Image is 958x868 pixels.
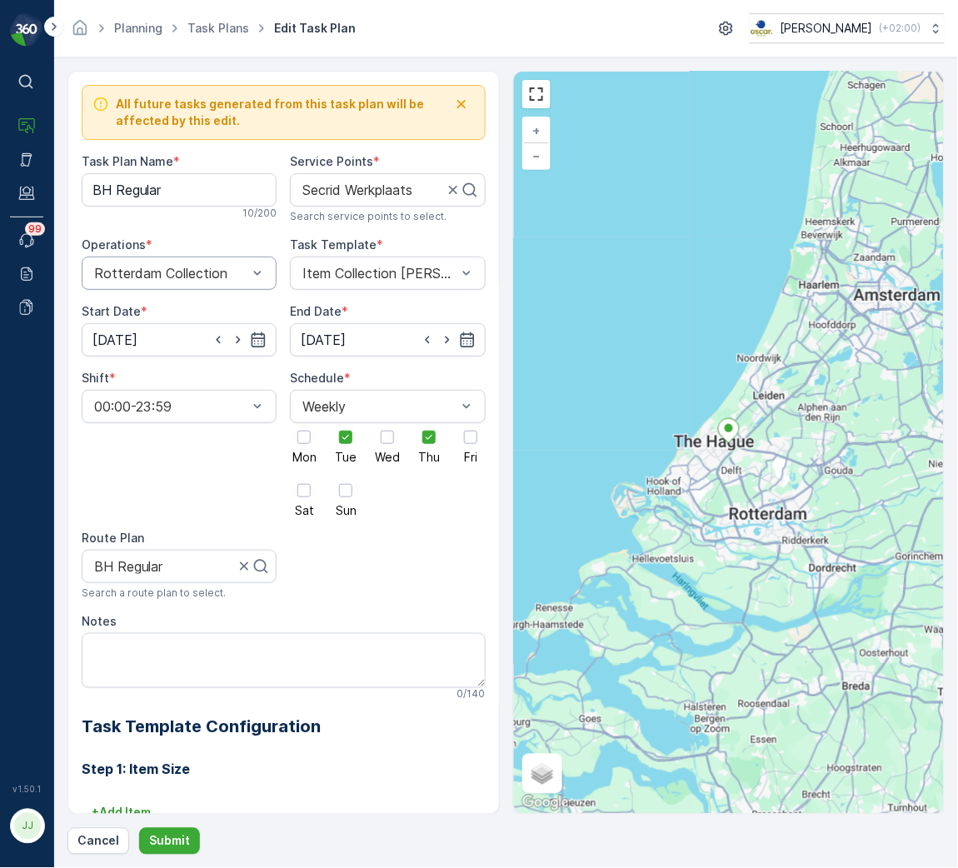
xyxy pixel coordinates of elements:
[524,143,549,168] a: Zoom Out
[71,25,89,39] a: Homepage
[242,207,277,220] p: 10 / 200
[82,154,173,168] label: Task Plan Name
[880,22,921,35] p: ( +02:00 )
[533,123,541,137] span: +
[524,756,561,792] a: Layers
[92,805,151,821] p: + Add Item
[290,237,377,252] label: Task Template
[464,451,477,463] span: Fri
[524,82,549,107] a: View Fullscreen
[750,19,774,37] img: basis-logo_rgb2x.png
[82,371,109,385] label: Shift
[290,210,447,223] span: Search service points to select.
[82,323,277,357] input: dd/mm/yyyy
[82,237,146,252] label: Operations
[10,785,43,795] span: v 1.50.1
[67,828,129,855] button: Cancel
[290,371,344,385] label: Schedule
[139,828,200,855] button: Submit
[336,505,357,516] span: Sun
[82,531,144,545] label: Route Plan
[187,21,249,35] a: Task Plans
[77,833,119,850] p: Cancel
[750,13,945,43] button: [PERSON_NAME](+02:00)
[271,20,359,37] span: Edit Task Plan
[290,323,485,357] input: dd/mm/yyyy
[82,715,486,740] h2: Task Template Configuration
[290,154,373,168] label: Service Points
[375,451,400,463] span: Wed
[116,96,448,129] span: All future tasks generated from this task plan will be affected by this edit.
[82,614,117,628] label: Notes
[290,304,342,318] label: End Date
[295,505,314,516] span: Sat
[82,800,161,826] button: +Add Item
[781,20,873,37] p: [PERSON_NAME]
[10,798,43,855] button: JJ
[10,224,43,257] a: 99
[335,451,357,463] span: Tue
[149,833,190,850] p: Submit
[518,792,573,814] a: Open this area in Google Maps (opens a new window)
[28,222,42,236] p: 99
[518,792,573,814] img: Google
[457,688,486,701] p: 0 / 140
[524,118,549,143] a: Zoom In
[82,304,141,318] label: Start Date
[418,451,440,463] span: Thu
[82,760,486,780] h3: Step 1: Item Size
[532,148,541,162] span: −
[82,586,226,600] span: Search a route plan to select.
[14,813,41,840] div: JJ
[10,13,43,47] img: logo
[292,451,317,463] span: Mon
[114,21,162,35] a: Planning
